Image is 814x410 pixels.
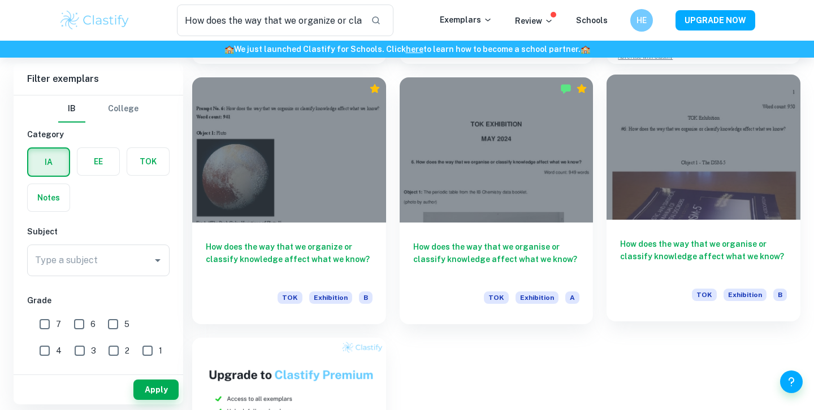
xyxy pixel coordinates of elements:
[620,238,787,275] h6: How does the way that we organise or classify knowledge affect what we know?
[58,95,85,123] button: IB
[27,225,170,238] h6: Subject
[192,77,386,324] a: How does the way that we organize or classify knowledge affect what we know?TOKExhibitionB
[133,380,179,400] button: Apply
[2,43,812,55] h6: We just launched Clastify for Schools. Click to learn how to become a school partner.
[28,184,70,211] button: Notes
[14,63,183,95] h6: Filter exemplars
[630,9,653,32] button: HE
[773,289,787,301] span: B
[58,95,138,123] div: Filter type choice
[565,291,579,304] span: A
[177,5,362,36] input: Search for any exemplars...
[127,148,169,175] button: TOK
[692,289,717,301] span: TOK
[159,344,162,357] span: 1
[90,318,96,330] span: 6
[59,9,131,32] img: Clastify logo
[56,344,62,357] span: 4
[560,83,571,94] img: Marked
[27,128,170,141] h6: Category
[28,149,69,176] button: IA
[124,318,129,330] span: 5
[406,45,423,54] a: here
[576,83,587,94] div: Premium
[150,252,166,268] button: Open
[515,15,553,27] p: Review
[581,45,590,54] span: 🏫
[91,344,96,357] span: 3
[724,289,767,301] span: Exhibition
[676,10,755,30] button: UPGRADE NOW
[576,16,608,25] a: Schools
[359,291,373,304] span: B
[56,318,61,330] span: 7
[607,77,800,324] a: How does the way that we organise or classify knowledge affect what we know?TOKExhibitionB
[413,241,580,278] h6: How does the way that we organise or classify knowledge affect what we know?
[780,370,803,393] button: Help and Feedback
[278,291,302,304] span: TOK
[440,14,492,26] p: Exemplars
[77,148,119,175] button: EE
[224,45,234,54] span: 🏫
[309,291,352,304] span: Exhibition
[400,77,594,324] a: How does the way that we organise or classify knowledge affect what we know?TOKExhibitionA
[516,291,558,304] span: Exhibition
[484,291,509,304] span: TOK
[635,14,648,27] h6: HE
[369,83,380,94] div: Premium
[27,294,170,307] h6: Grade
[108,95,138,123] button: College
[206,241,373,278] h6: How does the way that we organize or classify knowledge affect what we know?
[125,344,129,357] span: 2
